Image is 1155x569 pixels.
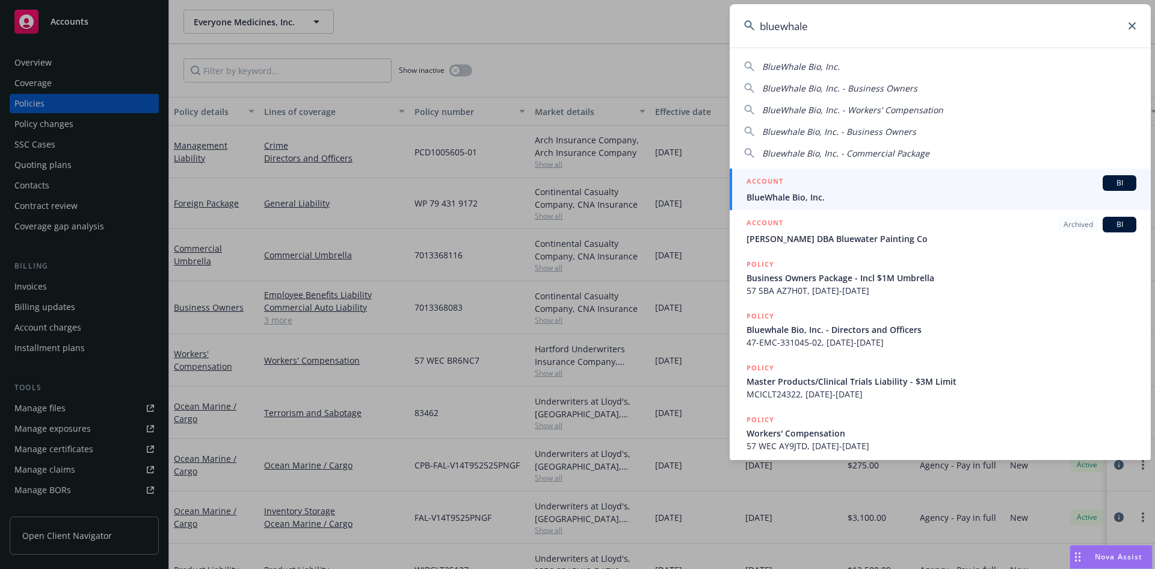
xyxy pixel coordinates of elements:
[747,388,1136,400] span: MCICLT24322, [DATE]-[DATE]
[730,303,1151,355] a: POLICYBluewhale Bio, Inc. - Directors and Officers47-EMC-331045-02, [DATE]-[DATE]
[747,191,1136,204] span: BlueWhale Bio, Inc.
[730,4,1151,48] input: Search...
[730,169,1151,210] a: ACCOUNTBIBlueWhale Bio, Inc.
[1064,219,1093,230] span: Archived
[747,362,774,374] h5: POLICY
[747,217,783,231] h5: ACCOUNT
[747,175,783,190] h5: ACCOUNT
[747,258,774,270] h5: POLICY
[762,104,943,116] span: BlueWhale Bio, Inc. - Workers' Compensation
[730,407,1151,459] a: POLICYWorkers' Compensation57 WEC AY9JTD, [DATE]-[DATE]
[747,232,1136,245] span: [PERSON_NAME] DBA Bluewater Painting Co
[1095,552,1142,562] span: Nova Assist
[747,414,774,426] h5: POLICY
[747,284,1136,297] span: 57 SBA AZ7H0T, [DATE]-[DATE]
[762,61,840,72] span: BlueWhale Bio, Inc.
[762,148,929,159] span: Bluewhale Bio, Inc. - Commercial Package
[747,323,1136,336] span: Bluewhale Bio, Inc. - Directors and Officers
[747,272,1136,284] span: Business Owners Package - Incl $1M Umbrella
[730,252,1151,303] a: POLICYBusiness Owners Package - Incl $1M Umbrella57 SBA AZ7H0T, [DATE]-[DATE]
[1070,545,1153,569] button: Nova Assist
[1107,219,1132,230] span: BI
[747,310,774,322] h5: POLICY
[1107,178,1132,188] span: BI
[1070,546,1085,568] div: Drag to move
[762,126,916,137] span: Bluewhale Bio, Inc. - Business Owners
[730,355,1151,407] a: POLICYMaster Products/Clinical Trials Liability - $3M LimitMCICLT24322, [DATE]-[DATE]
[730,210,1151,252] a: ACCOUNTArchivedBI[PERSON_NAME] DBA Bluewater Painting Co
[747,375,1136,388] span: Master Products/Clinical Trials Liability - $3M Limit
[762,82,917,94] span: BlueWhale Bio, Inc. - Business Owners
[747,440,1136,452] span: 57 WEC AY9JTD, [DATE]-[DATE]
[747,336,1136,349] span: 47-EMC-331045-02, [DATE]-[DATE]
[747,427,1136,440] span: Workers' Compensation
